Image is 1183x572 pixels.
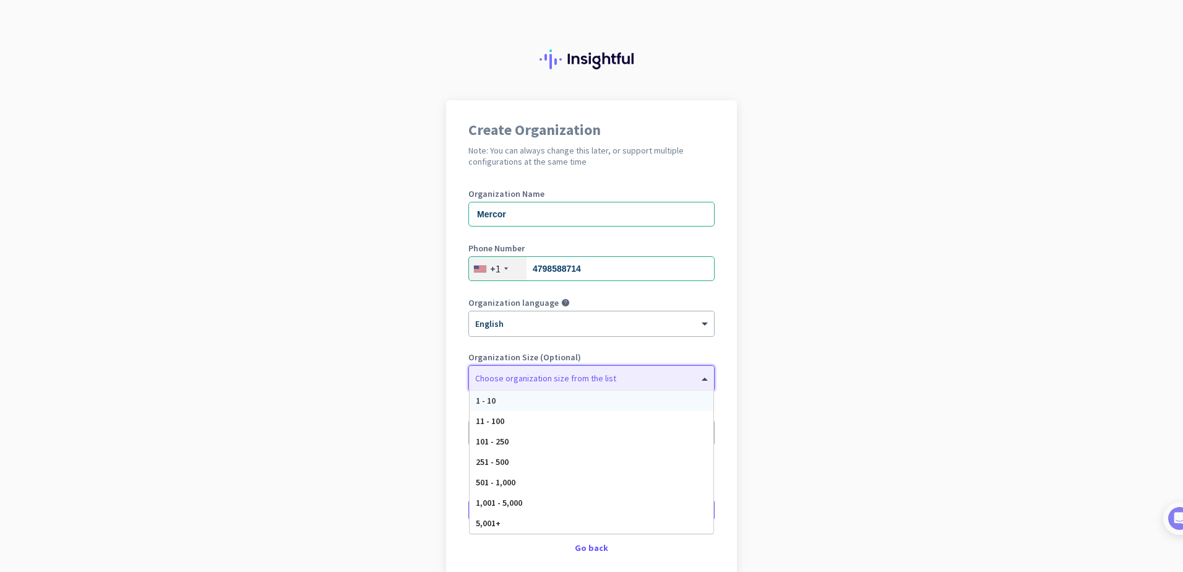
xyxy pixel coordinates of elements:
span: 1 - 10 [476,395,496,406]
span: 501 - 1,000 [476,477,515,488]
label: Organization Time Zone [468,407,715,416]
h2: Note: You can always change this later, or support multiple configurations at the same time [468,145,715,167]
img: Insightful [540,50,643,69]
label: Organization Size (Optional) [468,353,715,362]
input: 201-555-0123 [468,256,715,281]
span: 5,001+ [476,518,501,529]
label: Organization Name [468,189,715,198]
span: 101 - 250 [476,436,509,447]
label: Phone Number [468,244,715,253]
label: Organization language [468,298,559,307]
div: Options List [470,391,713,534]
div: +1 [490,262,501,275]
i: help [561,298,570,307]
button: Create Organization [468,499,715,521]
span: 11 - 100 [476,415,504,427]
div: Go back [468,544,715,552]
h1: Create Organization [468,123,715,137]
input: What is the name of your organization? [468,202,715,227]
span: 1,001 - 5,000 [476,497,522,508]
span: 251 - 500 [476,456,509,467]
